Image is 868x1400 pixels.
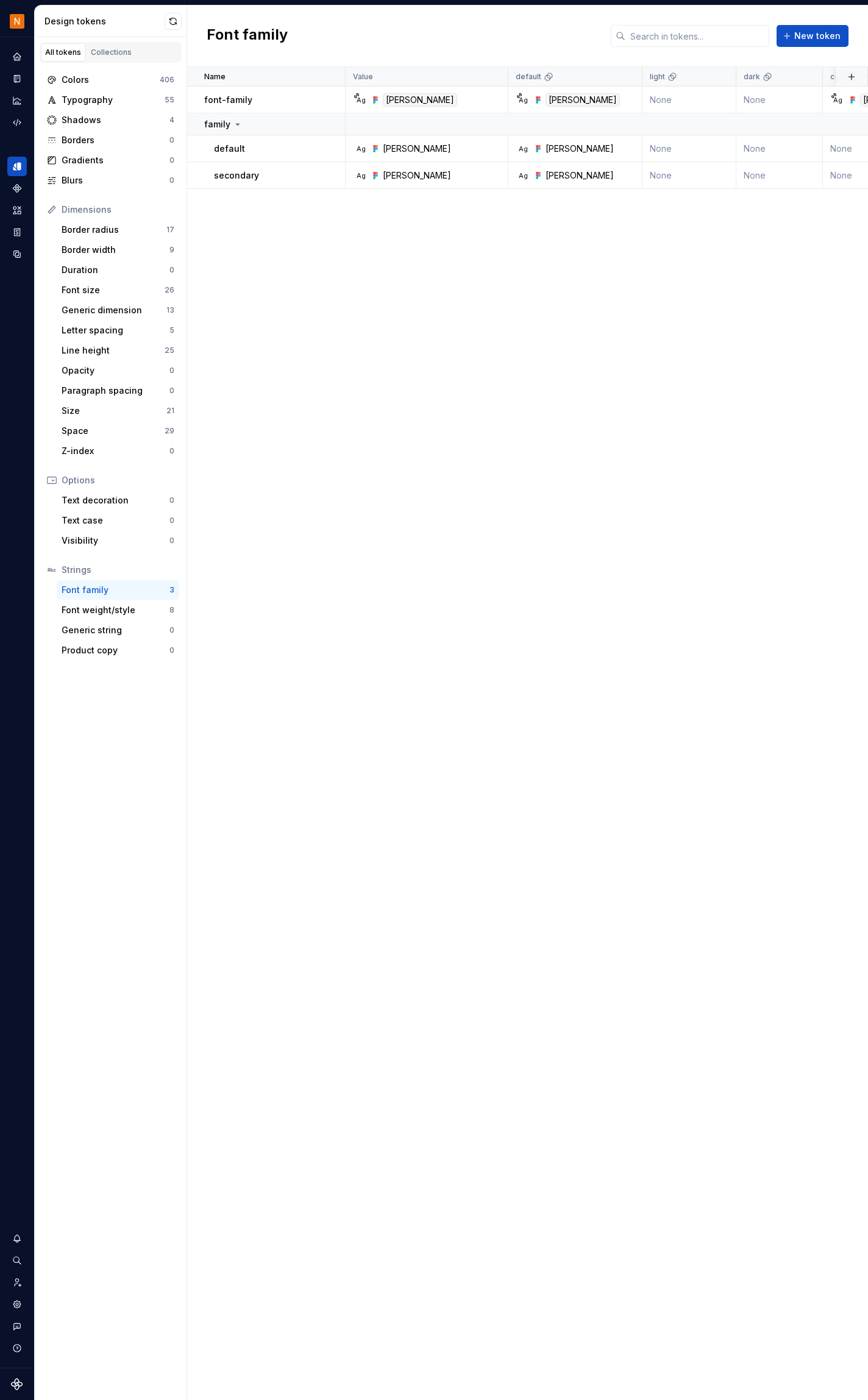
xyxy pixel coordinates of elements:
td: None [736,87,823,113]
div: Borders [62,134,169,146]
div: [PERSON_NAME] [546,93,620,107]
div: Ag [356,95,366,105]
td: None [736,135,823,162]
div: 55 [165,95,174,105]
div: 0 [169,135,174,145]
div: Line height [62,344,165,357]
a: Visibility0 [57,531,179,550]
h2: Font family [207,25,288,47]
a: Documentation [7,69,27,88]
div: Components [7,179,27,198]
a: Opacity0 [57,361,179,380]
a: Settings [7,1295,27,1314]
div: Strings [62,564,174,576]
div: Border width [62,244,169,256]
a: Paragraph spacing0 [57,381,179,400]
a: Border radius17 [57,220,179,240]
p: Name [204,72,226,82]
div: 0 [169,496,174,505]
div: 17 [166,225,174,235]
td: None [642,87,736,113]
a: Letter spacing5 [57,321,179,340]
a: Invite team [7,1273,27,1292]
a: Typography55 [42,90,179,110]
div: Home [7,47,27,66]
div: Font size [62,284,165,296]
div: 0 [169,516,174,525]
td: None [736,162,823,189]
a: Line height25 [57,341,179,360]
div: 13 [166,305,174,315]
div: Ag [356,144,366,154]
a: Blurs0 [42,171,179,190]
div: 29 [165,426,174,436]
div: Colors [62,74,160,86]
div: Data sources [7,244,27,264]
div: Generic dimension [62,304,166,316]
a: Shadows4 [42,110,179,130]
div: Gradients [62,154,169,166]
div: Text case [62,514,169,527]
p: family [204,118,230,130]
a: Duration0 [57,260,179,280]
div: 0 [169,645,174,655]
a: Borders0 [42,130,179,150]
p: secondary [214,169,259,182]
a: Border width9 [57,240,179,260]
span: New token [794,30,841,42]
p: light [650,72,665,82]
p: dark [744,72,760,82]
a: Space29 [57,421,179,441]
div: [PERSON_NAME] [383,93,457,107]
a: Generic dimension13 [57,300,179,320]
div: Duration [62,264,169,276]
td: None [642,135,736,162]
div: Z-index [62,445,169,457]
div: 21 [166,406,174,416]
div: 0 [169,446,174,456]
a: Z-index0 [57,441,179,461]
a: Font family3 [57,580,179,600]
div: Shadows [62,114,169,126]
div: [PERSON_NAME] [383,143,451,155]
div: 406 [160,75,174,85]
svg: Supernova Logo [11,1378,23,1390]
a: Text decoration0 [57,491,179,510]
a: Code automation [7,113,27,132]
div: Paragraph spacing [62,385,169,397]
div: Options [62,474,174,486]
div: 9 [169,245,174,255]
div: Font weight/style [62,604,169,616]
div: Product copy [62,644,169,656]
div: [PERSON_NAME] [546,169,614,182]
div: 0 [169,536,174,545]
div: Space [62,425,165,437]
div: Dimensions [62,204,174,216]
div: Blurs [62,174,169,187]
div: 26 [165,285,174,295]
img: bb28370b-b938-4458-ba0e-c5bddf6d21d4.png [10,14,24,29]
button: Contact support [7,1316,27,1336]
div: [PERSON_NAME] [546,143,614,155]
div: Border radius [62,224,166,236]
a: Assets [7,201,27,220]
button: Notifications [7,1229,27,1248]
a: Font weight/style8 [57,600,179,620]
a: Generic string0 [57,620,179,640]
div: Analytics [7,91,27,110]
a: Size21 [57,401,179,421]
a: Design tokens [7,157,27,176]
div: 25 [165,346,174,355]
div: All tokens [45,48,81,57]
div: 0 [169,625,174,635]
p: font-family [204,94,252,106]
button: Search ⌘K [7,1251,27,1270]
div: Typography [62,94,165,106]
div: Size [62,405,166,417]
button: New token [777,25,848,47]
